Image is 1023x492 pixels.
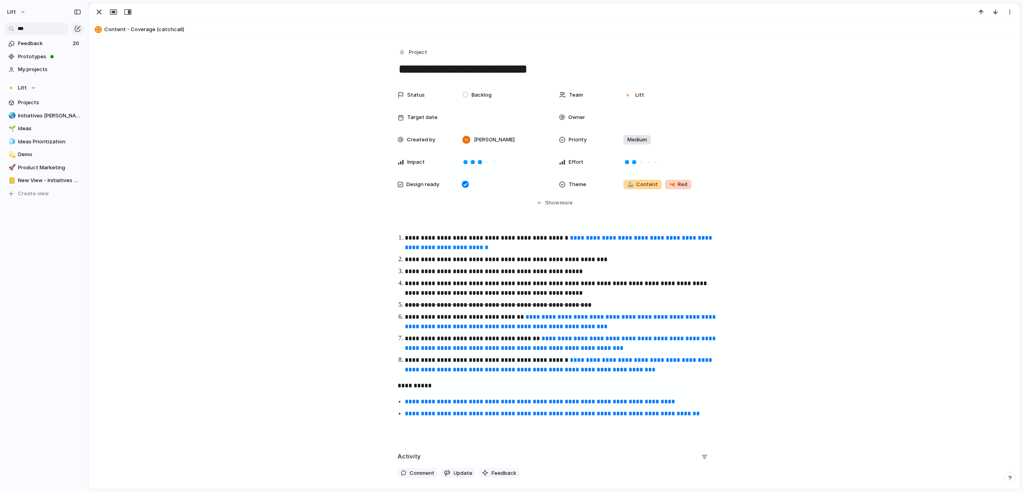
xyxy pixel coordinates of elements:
button: 🧊 [7,138,15,146]
span: Project [409,48,427,56]
div: 🧊 [8,137,14,146]
a: My projects [4,63,84,75]
span: Update [454,469,472,477]
span: more [560,199,573,207]
span: Create view [18,190,49,198]
span: Impact [407,158,425,166]
span: Target date [407,113,438,121]
button: 🌱 [7,125,15,133]
span: Red [669,181,687,188]
div: 🌏 [8,111,14,120]
span: Effort [569,158,583,166]
span: Status [407,91,425,99]
span: Feedback [18,40,70,48]
span: Owner [568,113,585,121]
h2: Activity [398,452,421,461]
span: New View - Initiatives and Goals [18,177,81,184]
a: 📒New View - Initiatives and Goals [4,175,84,186]
span: 🦾 [627,181,634,187]
span: My projects [18,65,81,73]
a: 💫Demo [4,149,84,161]
span: Initiatives [PERSON_NAME] [18,112,81,120]
span: Product Marketing [18,164,81,172]
span: 20 [73,40,81,48]
button: Feedback [479,468,519,478]
span: Medium [627,136,647,144]
span: Ideas Prioritization [18,138,81,146]
a: 🌱Ideas [4,123,84,135]
button: Update [441,468,476,478]
span: Backlog [472,91,492,99]
span: Projects [18,99,81,107]
span: Feedback [492,469,516,477]
button: Showmore [398,196,711,210]
button: Content - Coverage (catchcall) [92,23,1016,36]
span: Content [627,181,658,188]
button: Comment [398,468,438,478]
button: Litt [4,82,84,94]
a: 🌏Initiatives [PERSON_NAME] [4,110,84,122]
span: Created by [407,136,435,144]
div: 💫 [8,150,14,159]
button: Litt [4,6,30,18]
span: Design ready [406,181,439,188]
span: 🔫 [669,181,675,187]
a: Projects [4,97,84,109]
span: Litt [18,84,27,92]
span: Show [545,199,559,207]
button: Project [397,47,430,58]
div: 📒 [8,176,14,185]
span: Ideas [18,125,81,133]
span: Litt [7,8,16,16]
button: 🚀 [7,164,15,172]
span: Comment [410,469,434,477]
span: Demo [18,151,81,159]
div: 🚀 [8,163,14,172]
span: Priority [569,136,587,144]
span: Litt [635,91,644,99]
span: [PERSON_NAME] [474,136,515,144]
a: 🚀Product Marketing [4,162,84,174]
a: 🧊Ideas Prioritization [4,136,84,148]
button: 🌏 [7,112,15,120]
span: Prototypes [18,53,81,61]
button: Create view [4,188,84,200]
button: 📒 [7,177,15,184]
span: Theme [569,181,586,188]
a: Feedback20 [4,38,84,50]
span: Content - Coverage (catchcall) [104,26,1016,34]
div: 🌱 [8,124,14,133]
a: Prototypes [4,51,84,63]
span: Team [569,91,583,99]
button: 💫 [7,151,15,159]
